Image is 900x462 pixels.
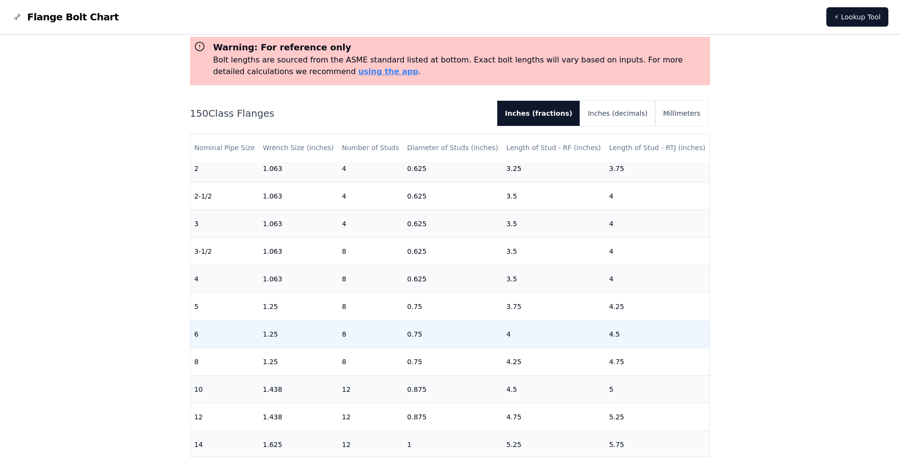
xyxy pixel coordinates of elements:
td: 4 [338,210,403,237]
td: 0.625 [403,265,503,293]
h2: 150 Class Flanges [190,107,489,120]
td: 1.063 [259,237,338,265]
td: 1.25 [259,348,338,375]
td: 5 [605,375,710,403]
td: 1.438 [259,375,338,403]
td: 3.75 [503,293,605,320]
td: 1 [403,431,503,458]
span: Flange Bolt Chart [27,10,119,24]
td: 0.75 [403,320,503,348]
td: 0.875 [403,403,503,431]
td: 12 [190,403,259,431]
td: 8 [338,237,403,265]
td: 4.25 [605,293,710,320]
th: Wrench Size (inches) [259,134,338,162]
td: 12 [338,403,403,431]
td: 4.5 [503,375,605,403]
button: Inches (decimals) [580,101,655,126]
td: 8 [190,348,259,375]
td: 1.063 [259,154,338,182]
td: 8 [338,293,403,320]
td: 4 [605,210,710,237]
td: 4 [503,320,605,348]
td: 4.75 [605,348,710,375]
th: Length of Stud - RTJ (inches) [605,134,710,162]
p: Bolt lengths are sourced from the ASME standard listed at bottom. Exact bolt lengths will vary ba... [213,54,707,77]
th: Diameter of Studs (inches) [403,134,503,162]
td: 4.75 [503,403,605,431]
td: 4.25 [503,348,605,375]
td: 5.25 [503,431,605,458]
td: 3-1/2 [190,237,259,265]
th: Number of Studs [338,134,403,162]
button: Inches (fractions) [497,101,580,126]
td: 2 [190,154,259,182]
td: 4 [338,154,403,182]
td: 10 [190,375,259,403]
td: 1.063 [259,210,338,237]
td: 4 [605,182,710,210]
td: 3.75 [605,154,710,182]
th: Nominal Pipe Size [190,134,259,162]
td: 0.625 [403,182,503,210]
td: 1.25 [259,293,338,320]
td: 5.25 [605,403,710,431]
td: 3.5 [503,210,605,237]
td: 4 [338,182,403,210]
td: 1.063 [259,182,338,210]
td: 8 [338,348,403,375]
td: 4 [605,265,710,293]
td: 1.063 [259,265,338,293]
a: Flange Bolt Chart LogoFlange Bolt Chart [12,10,119,24]
td: 1.438 [259,403,338,431]
td: 1.25 [259,320,338,348]
a: using the app [358,67,418,76]
th: Length of Stud - RF (inches) [503,134,605,162]
td: 8 [338,265,403,293]
td: 2-1/2 [190,182,259,210]
td: 8 [338,320,403,348]
td: 0.75 [403,348,503,375]
td: 0.75 [403,293,503,320]
td: 5.75 [605,431,710,458]
td: 4.5 [605,320,710,348]
td: 0.625 [403,237,503,265]
td: 0.875 [403,375,503,403]
td: 12 [338,431,403,458]
td: 3.25 [503,154,605,182]
a: ⚡ Lookup Tool [826,7,888,27]
td: 4 [190,265,259,293]
img: Flange Bolt Chart Logo [12,11,23,23]
td: 0.625 [403,154,503,182]
button: Millimeters [655,101,708,126]
td: 3 [190,210,259,237]
td: 6 [190,320,259,348]
td: 3.5 [503,265,605,293]
td: 0.625 [403,210,503,237]
td: 12 [338,375,403,403]
td: 4 [605,237,710,265]
h3: Warning: For reference only [213,41,707,54]
td: 5 [190,293,259,320]
td: 3.5 [503,182,605,210]
td: 14 [190,431,259,458]
td: 3.5 [503,237,605,265]
td: 1.625 [259,431,338,458]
